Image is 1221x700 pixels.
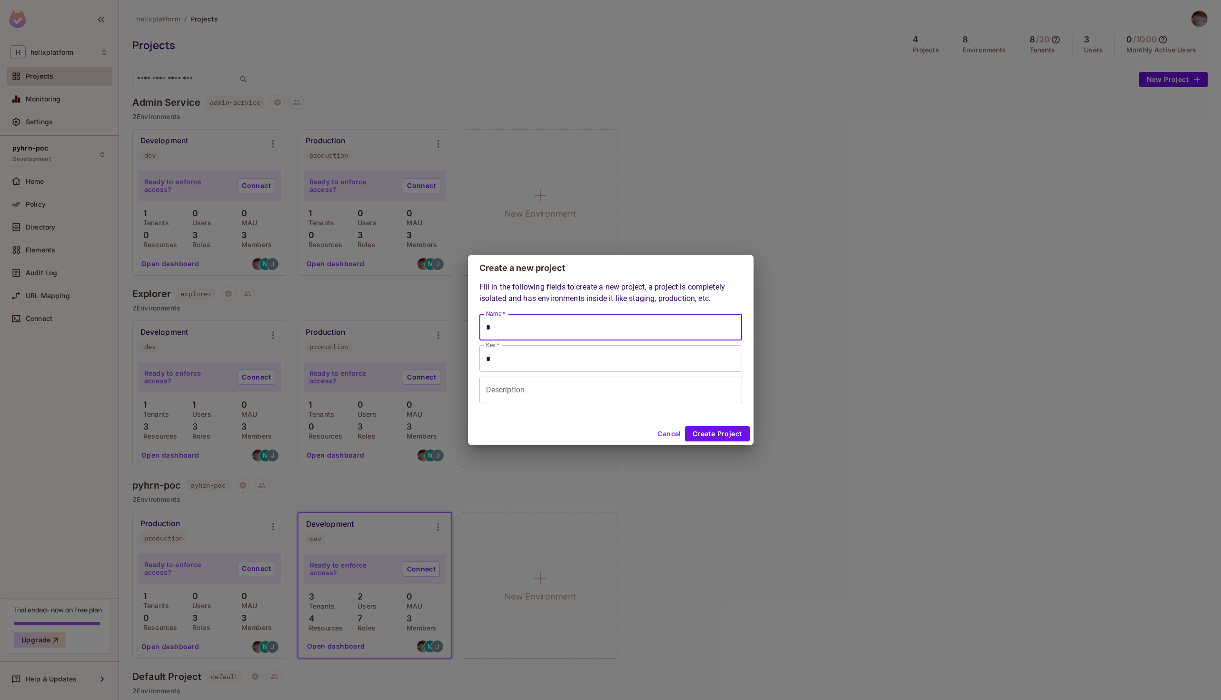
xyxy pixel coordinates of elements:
label: Key * [486,341,499,349]
div: Fill in the following fields to create a new project, a project is completely isolated and has en... [479,281,742,403]
h2: Create a new project [468,255,754,281]
label: Name * [486,310,505,318]
button: Cancel [654,426,685,441]
button: Create Project [685,426,750,441]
